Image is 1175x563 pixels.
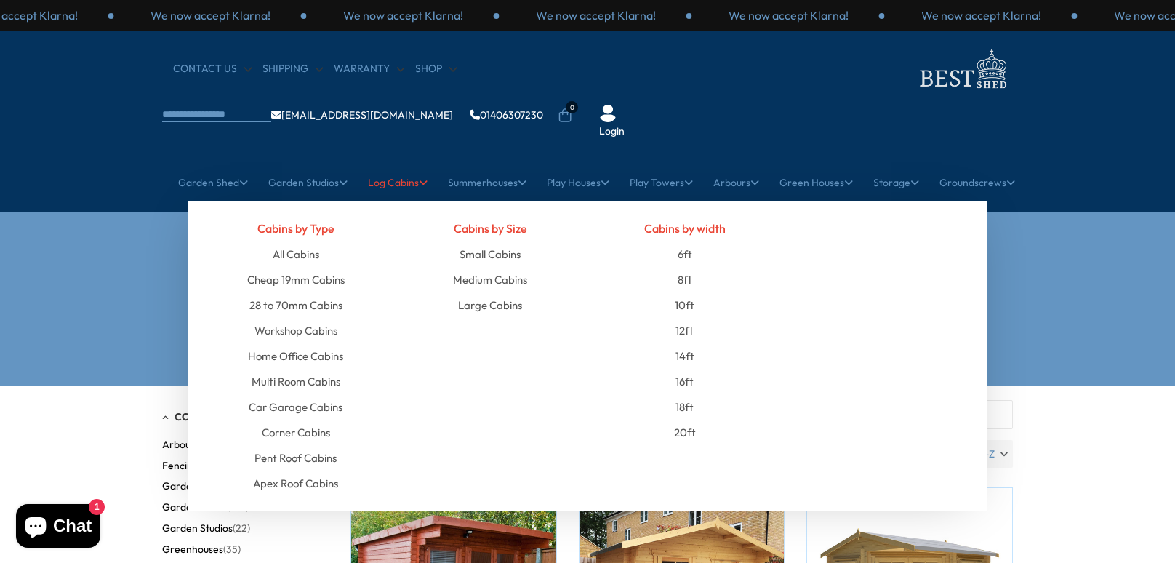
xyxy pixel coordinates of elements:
a: Shipping [262,62,323,76]
span: Collection [175,410,240,423]
span: Greenhouses [162,543,223,556]
button: Garden Studios (22) [162,518,250,539]
h4: Cabins by Size [404,215,577,241]
a: Play Towers [630,164,693,201]
p: We now accept Klarna! [729,7,849,23]
button: Garden Bar (5) [162,476,228,497]
a: Warranty [334,62,404,76]
a: Garden Studios [268,164,348,201]
a: 20ft [674,420,696,445]
a: Arbours [713,164,759,201]
a: Apex Roof Cabins [253,471,338,496]
span: Garden Studios [162,522,233,535]
span: Fencing [162,460,198,472]
span: Garden Sheds [162,501,228,514]
a: Garden Shed [178,164,248,201]
a: Shop [415,62,457,76]
span: (152) [228,501,249,514]
button: Garden Sheds (152) [162,497,249,518]
a: Green Houses [779,164,853,201]
button: Arbours (17) [162,434,214,455]
h4: Cabins by Type [209,215,382,241]
a: 12ft [675,318,694,343]
inbox-online-store-chat: Shopify online store chat [12,504,105,551]
p: We now accept Klarna! [343,7,463,23]
a: Login [599,124,625,139]
a: Groundscrews [939,164,1015,201]
a: Small Cabins [460,241,521,267]
a: Cheap 19mm Cabins [247,267,345,292]
a: Medium Cabins [453,267,527,292]
span: Arbours [162,439,199,451]
img: User Icon [599,105,617,122]
a: 16ft [675,369,694,394]
a: Corner Cabins [262,420,330,445]
div: 2 / 3 [307,7,500,23]
a: 6ft [678,241,692,267]
span: 0 [566,101,578,113]
a: Large Cabins [458,292,522,318]
div: 1 / 3 [692,7,885,23]
a: Pent Roof Cabins [254,445,337,471]
a: 8ft [678,267,692,292]
a: Car Garage Cabins [249,394,342,420]
img: logo [911,45,1013,92]
a: Log Cabins [368,164,428,201]
a: All Cabins [273,241,319,267]
span: (22) [233,522,250,535]
a: Workshop Cabins [254,318,337,343]
p: We now accept Klarna! [921,7,1041,23]
a: Home Office Cabins [248,343,343,369]
a: 18ft [675,394,694,420]
span: Garden Bar [162,480,217,492]
a: Play Houses [547,164,609,201]
button: Greenhouses (35) [162,539,241,560]
a: 0 [558,108,572,123]
a: 28 to 70mm Cabins [249,292,342,318]
a: [EMAIL_ADDRESS][DOMAIN_NAME] [271,110,453,120]
a: Storage [873,164,919,201]
button: Fencing (16) [162,455,214,476]
a: 10ft [675,292,694,318]
h4: Cabins by width [598,215,771,241]
a: CONTACT US [173,62,252,76]
div: 3 / 3 [500,7,692,23]
a: Summerhouses [448,164,526,201]
p: We now accept Klarna! [151,7,270,23]
a: 14ft [675,343,694,369]
span: (35) [223,543,241,556]
div: 2 / 3 [885,7,1078,23]
div: 1 / 3 [114,7,307,23]
p: We now accept Klarna! [536,7,656,23]
a: Multi Room Cabins [252,369,340,394]
a: 01406307230 [470,110,543,120]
